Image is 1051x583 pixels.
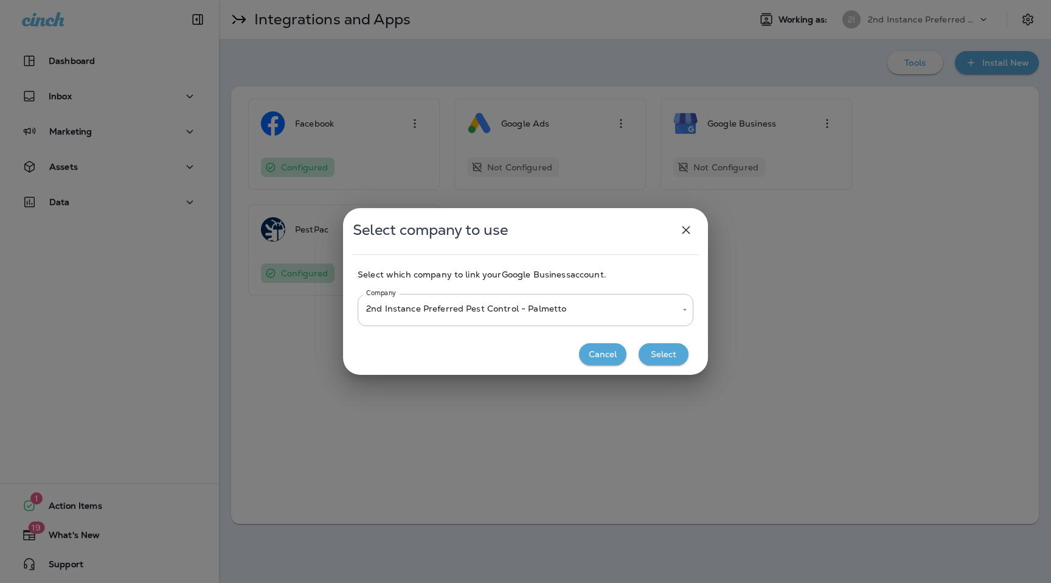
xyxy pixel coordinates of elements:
label: Company [366,288,396,298]
button: Cancel [579,343,626,366]
span: Select company to use [353,221,508,239]
button: Select [639,343,689,366]
p: Select which company to link your Google Business account. [358,270,693,279]
p: 2nd Instance Preferred Pest Control - Palmetto [366,304,674,313]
